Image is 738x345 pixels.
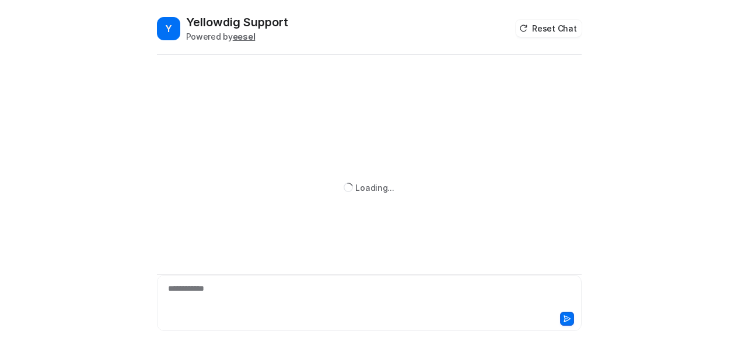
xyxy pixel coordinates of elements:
span: Y [157,17,180,40]
b: eesel [233,32,256,41]
h2: Yellowdig Support [186,14,288,30]
div: Loading... [355,182,394,194]
div: Powered by [186,30,288,43]
button: Reset Chat [516,20,581,37]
